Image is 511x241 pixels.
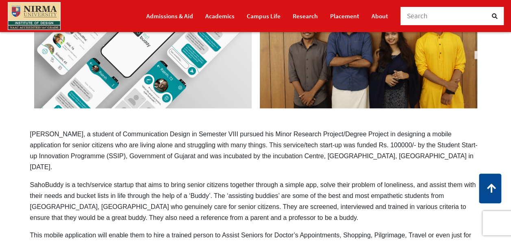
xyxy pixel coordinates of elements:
a: Placement [330,9,359,23]
span: Search [407,11,428,20]
a: Academics [205,9,235,23]
p: SahoBuddy is a tech/service startup that aims to bring senior citizens together through a simple ... [30,179,481,224]
img: main_logo [8,2,61,30]
a: Campus Life [247,9,281,23]
a: Research [293,9,318,23]
a: About [372,9,388,23]
a: Admissions & Aid [146,9,193,23]
p: [PERSON_NAME], a student of Communication Design in Semester VIII pursued his Minor Research Proj... [30,129,481,173]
